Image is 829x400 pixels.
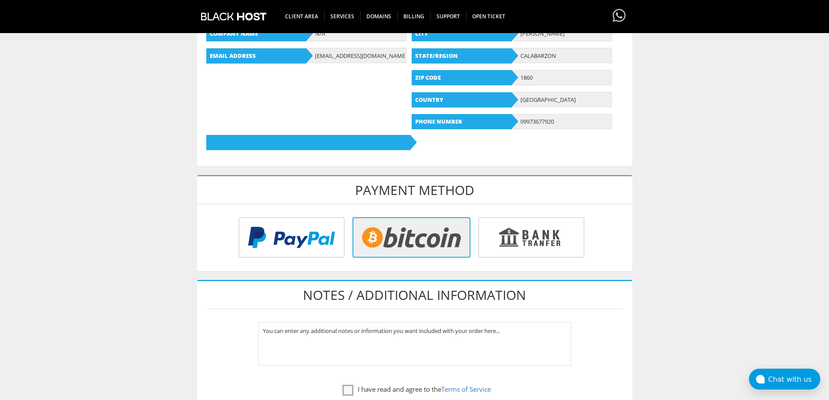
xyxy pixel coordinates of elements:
[352,217,470,258] img: Bitcoin.png
[360,11,398,22] span: Domains
[412,114,512,129] b: Phone Number
[441,385,491,393] a: Terms of Service
[749,369,820,390] button: Chat with us
[412,26,512,41] b: City
[397,11,431,22] span: Billing
[412,48,512,64] b: State/Region
[430,11,467,22] span: Support
[768,375,820,383] div: Chat with us
[206,281,623,309] h1: Notes / Additional Information
[412,70,512,85] b: Zip Code
[206,48,306,64] b: Email Address
[342,384,491,395] label: I have read and agree to the
[206,26,306,41] b: Company Name
[198,176,632,204] h1: Payment Method
[478,217,584,258] img: Bank%20Transfer.png
[466,11,511,22] span: Open Ticket
[279,11,325,22] span: CLIENT AREA
[238,217,345,258] img: PayPal.png
[412,92,512,108] b: Country
[258,322,571,366] textarea: You can enter any additional notes or information you want included with your order here...
[324,11,361,22] span: SERVICES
